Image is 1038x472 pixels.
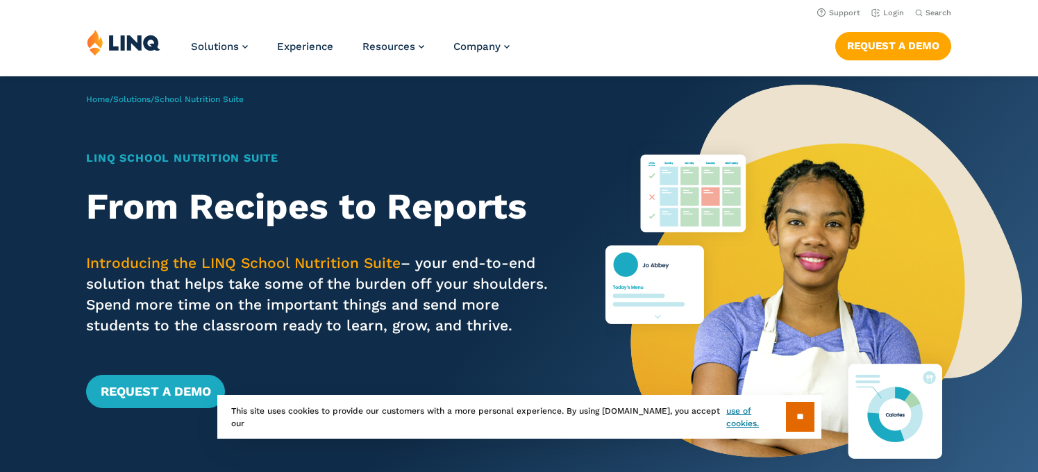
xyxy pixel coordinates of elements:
[86,375,224,408] a: Request a Demo
[86,253,563,336] p: – your end-to-end solution that helps take some of the burden off your shoulders. Spend more time...
[817,8,860,17] a: Support
[915,8,951,18] button: Open Search Bar
[154,94,244,104] span: School Nutrition Suite
[453,40,501,53] span: Company
[926,8,951,17] span: Search
[726,405,785,430] a: use of cookies.
[86,94,244,104] span: / /
[217,395,821,439] div: This site uses cookies to provide our customers with a more personal experience. By using [DOMAIN...
[87,29,160,56] img: LINQ | K‑12 Software
[191,40,239,53] span: Solutions
[113,94,151,104] a: Solutions
[191,29,510,75] nav: Primary Navigation
[453,40,510,53] a: Company
[86,186,563,228] h2: From Recipes to Reports
[871,8,904,17] a: Login
[835,29,951,60] nav: Button Navigation
[191,40,248,53] a: Solutions
[86,150,563,167] h1: LINQ School Nutrition Suite
[277,40,333,53] a: Experience
[835,32,951,60] a: Request a Demo
[362,40,424,53] a: Resources
[362,40,415,53] span: Resources
[86,94,110,104] a: Home
[86,254,401,271] span: Introducing the LINQ School Nutrition Suite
